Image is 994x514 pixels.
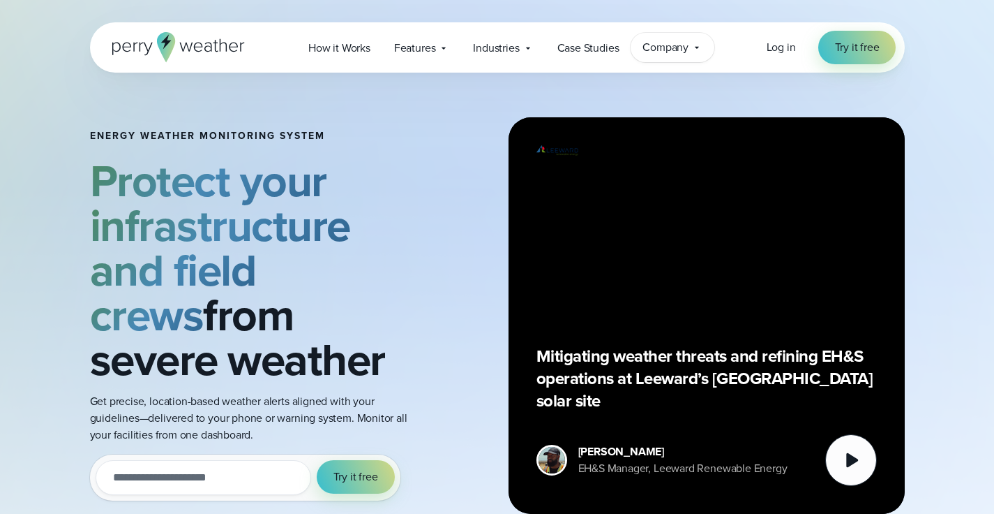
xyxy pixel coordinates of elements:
[90,131,416,142] h1: Energy Weather Monitoring System
[578,460,788,477] div: EH&S Manager, Leeward Renewable Energy
[818,31,896,64] a: Try it free
[90,393,416,443] p: Get precise, location-based weather alerts aligned with your guidelines—delivered to your phone o...
[317,460,395,494] button: Try it free
[767,39,796,56] a: Log in
[835,39,880,56] span: Try it free
[90,159,416,382] h2: from severe weather
[296,34,382,62] a: How it Works
[333,469,378,485] span: Try it free
[539,447,565,473] img: Donald Dennis Headshot
[394,40,436,57] span: Features
[536,145,578,156] img: Leeward Renewable Energy Logo
[767,39,796,55] span: Log in
[545,34,631,62] a: Case Studies
[473,40,519,57] span: Industries
[578,443,788,460] div: [PERSON_NAME]
[557,40,619,57] span: Case Studies
[536,345,877,412] p: Mitigating weather threats and refining EH&S operations at Leeward’s [GEOGRAPHIC_DATA] solar site
[642,39,688,56] span: Company
[308,40,370,57] span: How it Works
[90,148,350,348] strong: Protect your infrastructure and field crews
